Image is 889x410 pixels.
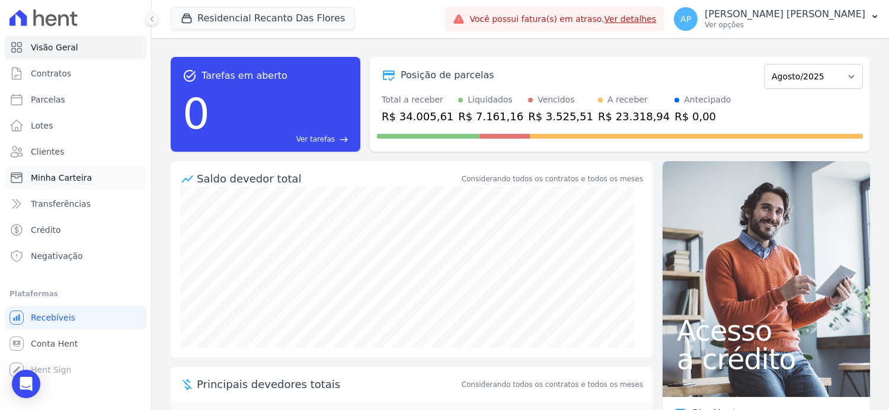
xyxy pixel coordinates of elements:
span: AP [680,15,691,23]
a: Contratos [5,62,146,85]
p: [PERSON_NAME] [PERSON_NAME] [705,8,865,20]
span: east [340,135,348,144]
span: Visão Geral [31,41,78,53]
span: Contratos [31,68,71,79]
span: Parcelas [31,94,65,105]
div: Vencidos [538,94,574,106]
a: Recebíveis [5,306,146,329]
div: R$ 3.525,51 [528,108,593,124]
button: Residencial Recanto Das Flores [171,7,355,30]
p: Ver opções [705,20,865,30]
a: Lotes [5,114,146,137]
span: a crédito [677,345,856,373]
div: Saldo devedor total [197,171,459,187]
div: A receber [607,94,648,106]
div: Open Intercom Messenger [12,370,40,398]
span: Tarefas em aberto [202,69,287,83]
div: Antecipado [684,94,731,106]
span: Minha Carteira [31,172,92,184]
span: Ver tarefas [296,134,335,145]
div: Plataformas [9,287,142,301]
a: Clientes [5,140,146,164]
div: R$ 23.318,94 [598,108,670,124]
span: task_alt [183,69,197,83]
div: R$ 7.161,16 [458,108,523,124]
a: Negativação [5,244,146,268]
a: Transferências [5,192,146,216]
div: Posição de parcelas [401,68,494,82]
a: Crédito [5,218,146,242]
a: Ver detalhes [605,14,657,24]
button: AP [PERSON_NAME] [PERSON_NAME] Ver opções [664,2,889,36]
span: Conta Hent [31,338,78,350]
span: Negativação [31,250,83,262]
div: Considerando todos os contratos e todos os meses [462,174,643,184]
span: Clientes [31,146,64,158]
a: Minha Carteira [5,166,146,190]
span: Você possui fatura(s) em atraso. [469,13,656,25]
span: Transferências [31,198,91,210]
span: Crédito [31,224,61,236]
span: Principais devedores totais [197,376,459,392]
span: Lotes [31,120,53,132]
span: Considerando todos os contratos e todos os meses [462,379,643,390]
div: Liquidados [468,94,513,106]
div: R$ 34.005,61 [382,108,453,124]
div: R$ 0,00 [674,108,731,124]
div: 0 [183,83,210,145]
a: Visão Geral [5,36,146,59]
a: Conta Hent [5,332,146,355]
a: Parcelas [5,88,146,111]
span: Recebíveis [31,312,75,323]
div: Total a receber [382,94,453,106]
a: Ver tarefas east [215,134,348,145]
span: Acesso [677,316,856,345]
